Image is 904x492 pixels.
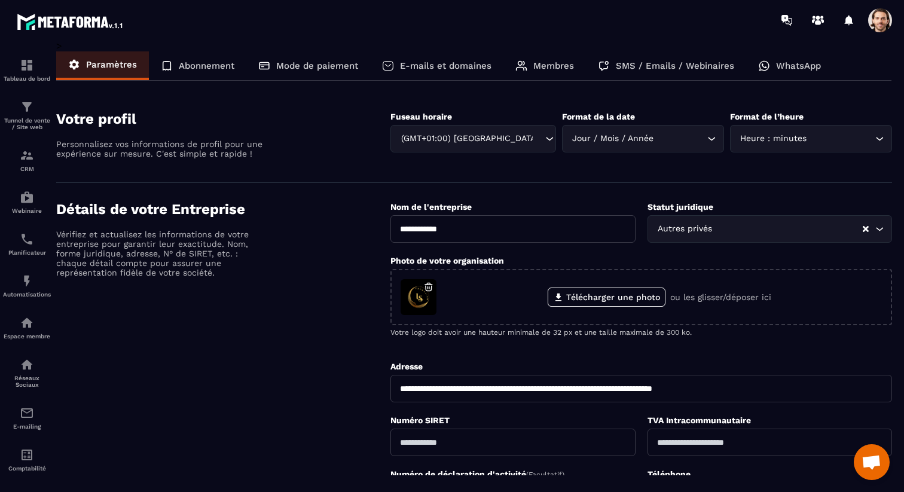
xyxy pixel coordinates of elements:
[276,60,358,71] p: Mode de paiement
[3,166,51,172] p: CRM
[390,328,892,337] p: Votre logo doit avoir une hauteur minimale de 32 px et une taille maximale de 300 ko.
[56,230,265,277] p: Vérifiez et actualisez les informations de votre entreprise pour garantir leur exactitude. Nom, f...
[715,222,862,236] input: Search for option
[390,415,450,425] label: Numéro SIRET
[390,202,472,212] label: Nom de l'entreprise
[648,215,892,243] div: Search for option
[854,444,890,480] a: Ouvrir le chat
[738,132,810,145] span: Heure : minutes
[562,112,635,121] label: Format de la date
[390,112,452,121] label: Fuseau horaire
[648,415,751,425] label: TVA Intracommunautaire
[648,202,713,212] label: Statut juridique
[20,406,34,420] img: email
[3,265,51,307] a: automationsautomationsAutomatisations
[648,469,691,479] label: Téléphone
[3,181,51,223] a: automationsautomationsWebinaire
[3,139,51,181] a: formationformationCRM
[3,397,51,439] a: emailemailE-mailing
[616,60,734,71] p: SMS / Emails / Webinaires
[20,148,34,163] img: formation
[3,307,51,349] a: automationsautomationsEspace membre
[3,333,51,340] p: Espace membre
[3,223,51,265] a: schedulerschedulerPlanificateur
[56,139,265,158] p: Personnalisez vos informations de profil pour une expérience sur mesure. C'est simple et rapide !
[20,100,34,114] img: formation
[20,190,34,204] img: automations
[390,469,564,479] label: Numéro de déclaration d'activité
[390,256,504,265] label: Photo de votre organisation
[533,132,542,145] input: Search for option
[3,91,51,139] a: formationformationTunnel de vente / Site web
[533,60,574,71] p: Membres
[3,423,51,430] p: E-mailing
[3,439,51,481] a: accountantaccountantComptabilité
[656,132,704,145] input: Search for option
[810,132,872,145] input: Search for option
[3,291,51,298] p: Automatisations
[3,49,51,91] a: formationformationTableau de bord
[670,292,771,302] p: ou les glisser/déposer ici
[548,288,665,307] label: Télécharger une photo
[3,117,51,130] p: Tunnel de vente / Site web
[17,11,124,32] img: logo
[3,207,51,214] p: Webinaire
[20,232,34,246] img: scheduler
[655,222,715,236] span: Autres privés
[20,58,34,72] img: formation
[3,375,51,388] p: Réseaux Sociaux
[56,111,390,127] h4: Votre profil
[20,274,34,288] img: automations
[562,125,724,152] div: Search for option
[179,60,234,71] p: Abonnement
[570,132,656,145] span: Jour / Mois / Année
[730,125,892,152] div: Search for option
[86,59,137,70] p: Paramètres
[730,112,804,121] label: Format de l’heure
[776,60,821,71] p: WhatsApp
[20,357,34,372] img: social-network
[863,225,869,234] button: Clear Selected
[526,470,564,479] span: (Facultatif)
[3,349,51,397] a: social-networksocial-networkRéseaux Sociaux
[390,362,423,371] label: Adresse
[3,465,51,472] p: Comptabilité
[400,60,491,71] p: E-mails et domaines
[3,75,51,82] p: Tableau de bord
[3,249,51,256] p: Planificateur
[390,125,556,152] div: Search for option
[398,132,533,145] span: (GMT+01:00) [GEOGRAPHIC_DATA]
[56,201,390,218] h4: Détails de votre Entreprise
[20,316,34,330] img: automations
[20,448,34,462] img: accountant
